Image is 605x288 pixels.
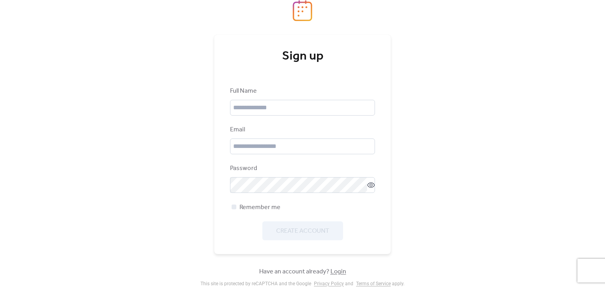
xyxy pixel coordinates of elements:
[314,281,344,286] a: Privacy Policy
[239,203,280,212] span: Remember me
[230,49,375,64] div: Sign up
[230,86,373,96] div: Full Name
[356,281,391,286] a: Terms of Service
[330,266,346,278] a: Login
[230,125,373,135] div: Email
[200,281,405,286] div: This site is protected by reCAPTCHA and the Google and apply .
[230,164,373,173] div: Password
[259,267,346,277] span: Have an account already?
